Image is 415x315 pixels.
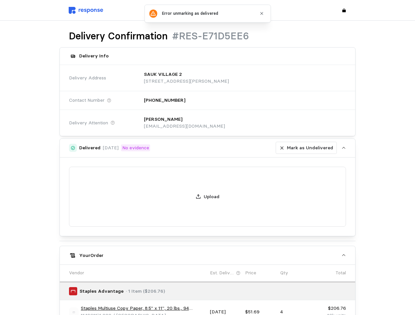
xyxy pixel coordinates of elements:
[280,269,288,277] p: Qty
[144,78,229,85] p: [STREET_ADDRESS][PERSON_NAME]
[79,252,104,259] h5: Your Order
[144,123,225,130] p: [EMAIL_ADDRESS][DOMAIN_NAME]
[103,144,119,152] p: [DATE]
[69,119,108,127] span: Delivery Attention
[287,144,333,152] p: Mark as Undelivered
[80,288,124,295] p: Staples Advantage
[126,288,165,295] p: · 1 Item ($206.76)
[60,246,356,264] button: YourOrder
[60,157,356,236] div: Delivered[DATE]No evidenceMark as Undelivered
[60,139,356,157] button: Delivered[DATE]No evidenceMark as Undelivered
[69,269,84,277] p: Vendor
[79,52,109,59] h5: Delivery Info
[144,116,182,123] p: [PERSON_NAME]
[69,74,106,82] span: Delivery Address
[172,30,249,43] h1: #RES-E71D5EE6
[69,30,168,43] h1: Delivery Confirmation
[69,7,103,14] img: svg%3e
[144,71,182,78] p: SAUK VILLAGE 2
[81,305,205,312] a: Staples Multiuse Copy Paper, 8.5" x 11", 20 lbs., 94 Brightness, 500 Sheets/[PERSON_NAME], 8 [PER...
[144,97,185,104] p: [PHONE_NUMBER]
[122,144,149,152] p: No evidence
[335,269,346,277] p: Total
[69,97,104,104] span: Contact Number
[204,193,219,200] p: Upload
[162,10,257,16] div: Error unmarking as delivered
[79,144,101,151] h5: Delivered
[210,269,235,277] p: Est. Delivery
[276,142,337,154] button: Mark as Undelivered
[315,305,346,312] p: $206.76
[245,269,256,277] p: Price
